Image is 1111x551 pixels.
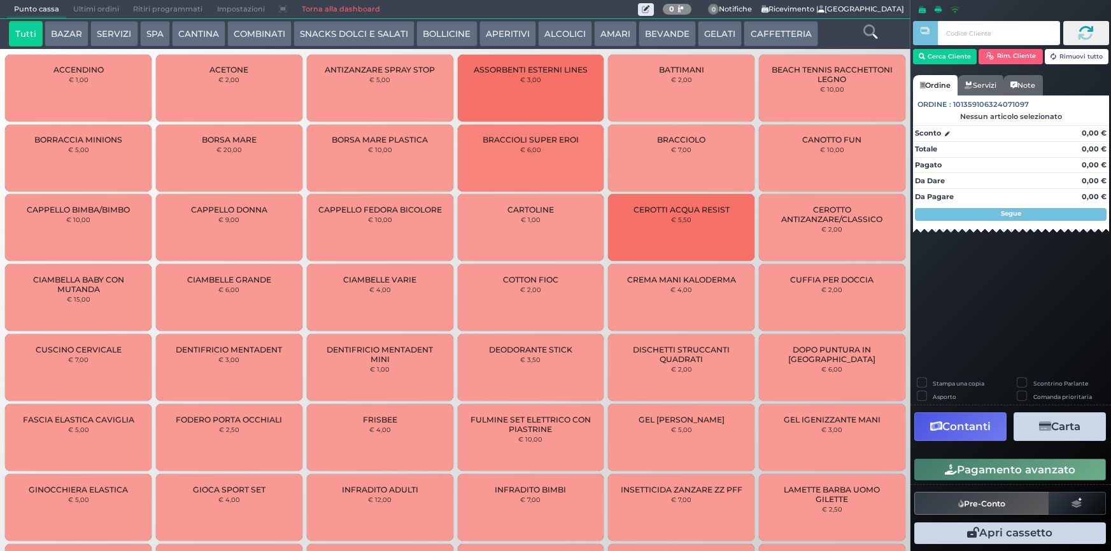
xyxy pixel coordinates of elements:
[176,415,282,424] span: FODERO PORTA OCCHIALI
[474,65,588,74] span: ASSORBENTI ESTERNI LINES
[821,365,842,373] small: € 6,00
[1082,192,1107,201] strong: 0,00 €
[669,4,674,13] b: 0
[218,286,239,293] small: € 6,00
[68,496,89,503] small: € 5,00
[483,135,579,144] span: BRACCIOLI SUPER EROI
[619,345,744,364] span: DISCHETTI STRUCCANTI QUADRATI
[68,356,88,363] small: € 7,00
[332,135,428,144] span: BORSA MARE PLASTICA
[1082,176,1107,185] strong: 0,00 €
[933,393,956,401] label: Asporto
[639,415,725,424] span: GEL [PERSON_NAME]
[503,275,558,284] span: COTTON FIOC
[627,275,736,284] span: CREMA MANI KALODERMA
[368,146,392,153] small: € 10,00
[23,415,134,424] span: FASCIA ELASTICA CAVIGLIA
[953,99,1029,110] span: 101359106324071097
[770,65,895,84] span: BEACH TENNIS RACCHETTONI LEGNO
[671,146,691,153] small: € 7,00
[29,485,128,494] span: GINOCCHIERA ELASTICA
[914,522,1106,544] button: Apri cassetto
[913,49,977,64] button: Cerca Cliente
[770,205,895,224] span: CEROTTO ANTIZANZARE/CLASSICO
[633,205,730,214] span: CEROTTI ACQUA RESIST
[369,426,391,433] small: € 4,00
[698,21,742,46] button: GELATI
[744,21,817,46] button: CAFFETTERIA
[917,99,951,110] span: Ordine :
[325,65,435,74] span: ANTIZANZARE SPRAY STOP
[294,21,414,46] button: SNACKS DOLCI E SALATI
[368,216,392,223] small: € 10,00
[520,356,541,363] small: € 3,50
[1082,129,1107,137] strong: 0,00 €
[1033,379,1088,387] label: Scontrino Parlante
[913,112,1109,121] div: Nessun articolo selezionato
[1014,412,1106,441] button: Carta
[176,345,282,354] span: DENTIFRICIO MENTADENT
[172,21,225,46] button: CANTINA
[34,135,122,144] span: BORRACCIA MINIONS
[210,1,272,18] span: Impostazioni
[363,415,397,424] span: FRISBEE
[45,21,88,46] button: BAZAR
[914,492,1049,515] button: Pre-Conto
[913,75,958,95] a: Ordine
[822,505,842,513] small: € 2,50
[820,146,844,153] small: € 10,00
[538,21,592,46] button: ALCOLICI
[202,135,257,144] span: BORSA MARE
[915,128,941,139] strong: Sconto
[193,485,265,494] span: GIOCA SPORT SET
[821,225,842,233] small: € 2,00
[621,485,742,494] span: INSETTICIDA ZANZARE ZZ PFF
[770,485,895,504] span: LAMETTE BARBA UOMO GILETTE
[821,286,842,293] small: € 2,00
[520,496,541,503] small: € 7,00
[770,345,895,364] span: DOPO PUNTURA IN [GEOGRAPHIC_DATA]
[708,4,719,15] span: 0
[69,76,88,83] small: € 1,00
[820,85,844,93] small: € 10,00
[368,496,392,503] small: € 12,00
[520,286,541,293] small: € 2,00
[657,135,705,144] span: BRACCIOLO
[218,76,239,83] small: € 2,00
[68,146,89,153] small: € 5,00
[67,295,90,303] small: € 15,00
[521,216,541,223] small: € 1,00
[914,412,1007,441] button: Contanti
[520,76,541,83] small: € 3,00
[9,21,43,46] button: Tutti
[790,275,874,284] span: CUFFIA PER DOCCIA
[915,160,942,169] strong: Pagato
[219,426,239,433] small: € 2,50
[209,65,248,74] span: ACETONE
[27,205,130,214] span: CAPPELLO BIMBA/BIMBO
[90,21,138,46] button: SERVIZI
[958,75,1003,95] a: Servizi
[915,192,954,201] strong: Da Pagare
[218,216,239,223] small: € 9,00
[126,1,209,18] span: Ritiri programmati
[1045,49,1109,64] button: Rimuovi tutto
[1082,160,1107,169] strong: 0,00 €
[784,415,881,424] span: GEL IGENIZZANTE MANI
[66,216,90,223] small: € 10,00
[915,176,945,185] strong: Da Dare
[370,365,390,373] small: € 1,00
[821,426,842,433] small: € 3,00
[342,485,418,494] span: INFRADITO ADULTI
[16,275,141,294] span: CIAMBELLA BABY CON MUTANDA
[369,76,390,83] small: € 5,00
[140,21,170,46] button: SPA
[979,49,1043,64] button: Rim. Cliente
[1082,144,1107,153] strong: 0,00 €
[479,21,536,46] button: APERITIVI
[659,65,704,74] span: BATTIMANI
[53,65,104,74] span: ACCENDINO
[318,345,442,364] span: DENTIFRICIO MENTADENT MINI
[216,146,242,153] small: € 20,00
[671,426,692,433] small: € 5,00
